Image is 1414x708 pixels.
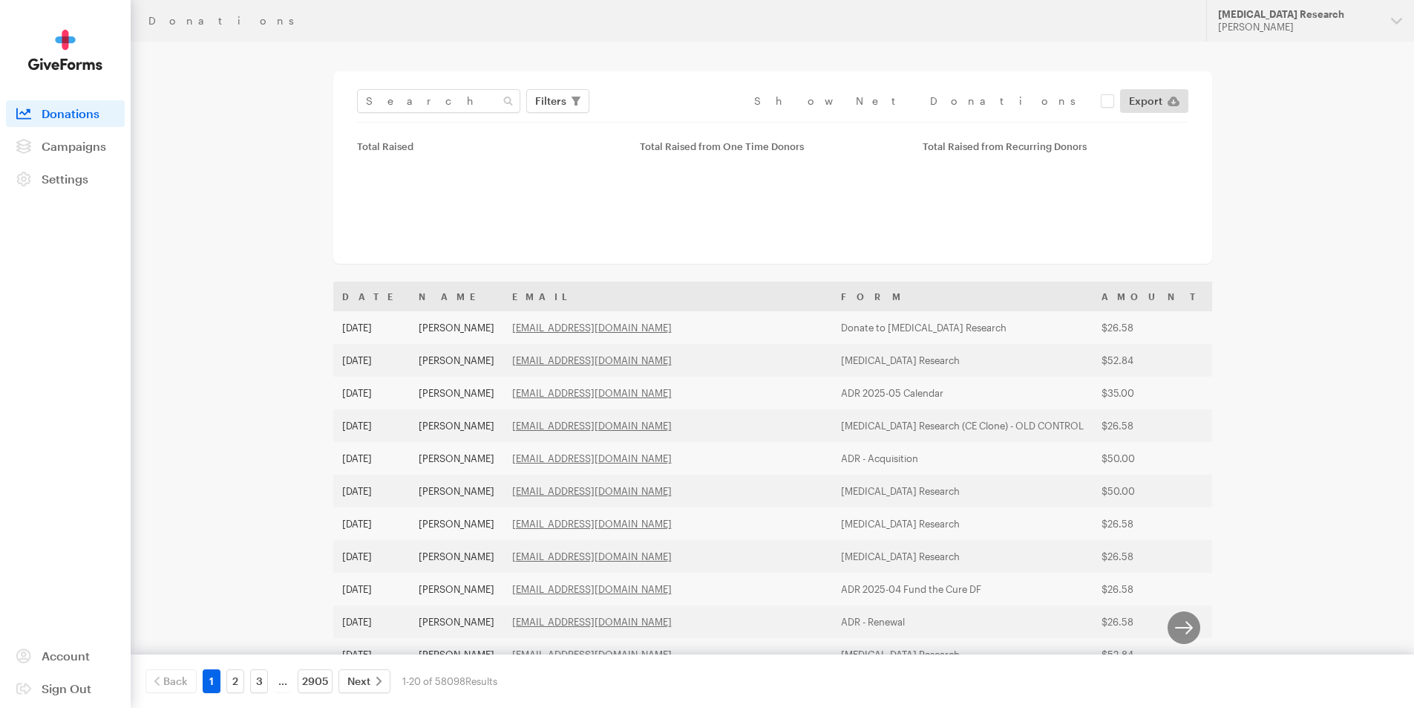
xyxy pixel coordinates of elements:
a: [EMAIL_ADDRESS][DOMAIN_NAME] [512,616,672,628]
td: [DATE] [333,442,410,475]
a: Export [1120,89,1188,113]
td: [DATE] [333,507,410,540]
img: GiveForms [28,30,102,71]
td: ADR 2025-05 Calendar [832,377,1093,409]
td: ADR - Renewal [832,605,1093,638]
span: Export [1129,92,1162,110]
td: $52.84 [1093,344,1213,377]
td: [PERSON_NAME] [410,409,503,442]
a: [EMAIL_ADDRESS][DOMAIN_NAME] [512,354,672,366]
a: [EMAIL_ADDRESS][DOMAIN_NAME] [512,583,672,595]
a: 2 [226,669,244,693]
td: $26.58 [1093,573,1213,605]
span: Campaigns [42,139,106,153]
td: $26.58 [1093,540,1213,573]
a: Campaigns [6,133,125,160]
span: Sign Out [42,681,91,695]
td: [MEDICAL_DATA] Research [832,507,1093,540]
span: Donations [42,106,99,120]
a: 3 [250,669,268,693]
td: [DATE] [333,638,410,671]
td: ADR - Acquisition [832,442,1093,475]
td: $52.84 [1093,638,1213,671]
td: [DATE] [333,573,410,605]
td: [MEDICAL_DATA] Research (CE Clone) - OLD CONTROL [832,409,1093,442]
td: $26.58 [1093,311,1213,344]
td: [DATE] [333,409,410,442]
div: Total Raised [357,140,622,152]
td: Donate to [MEDICAL_DATA] Research [832,311,1093,344]
button: Filters [526,89,589,113]
span: Next [347,672,370,690]
span: Filters [535,92,566,110]
a: [EMAIL_ADDRESS][DOMAIN_NAME] [512,518,672,530]
td: [PERSON_NAME] [410,638,503,671]
span: Settings [42,172,88,186]
td: [DATE] [333,475,410,507]
td: [DATE] [333,344,410,377]
a: [EMAIL_ADDRESS][DOMAIN_NAME] [512,551,672,562]
a: [EMAIL_ADDRESS][DOMAIN_NAME] [512,322,672,334]
a: Next [338,669,390,693]
td: [MEDICAL_DATA] Research [832,475,1093,507]
td: [DATE] [333,540,410,573]
td: [PERSON_NAME] [410,507,503,540]
th: Amount [1093,282,1213,311]
div: Total Raised from One Time Donors [640,140,905,152]
td: [DATE] [333,311,410,344]
td: [PERSON_NAME] [410,540,503,573]
a: [EMAIL_ADDRESS][DOMAIN_NAME] [512,485,672,497]
span: Results [465,675,497,687]
td: $50.00 [1093,442,1213,475]
td: [PERSON_NAME] [410,573,503,605]
td: $35.00 [1093,377,1213,409]
a: [EMAIL_ADDRESS][DOMAIN_NAME] [512,387,672,399]
td: $26.58 [1093,507,1213,540]
th: Date [333,282,410,311]
td: [PERSON_NAME] [410,311,503,344]
td: [PERSON_NAME] [410,344,503,377]
td: ADR 2025-04 Fund the Cure DF [832,573,1093,605]
a: Sign Out [6,675,125,702]
th: Form [832,282,1093,311]
td: [MEDICAL_DATA] Research [832,344,1093,377]
div: [MEDICAL_DATA] Research [1218,8,1379,21]
span: Account [42,649,90,663]
td: [DATE] [333,377,410,409]
td: [PERSON_NAME] [410,377,503,409]
input: Search Name & Email [357,89,520,113]
div: [PERSON_NAME] [1218,21,1379,33]
div: 1-20 of 58098 [402,669,497,693]
td: [PERSON_NAME] [410,475,503,507]
td: $26.58 [1093,409,1213,442]
a: Account [6,643,125,669]
td: $50.00 [1093,475,1213,507]
td: [PERSON_NAME] [410,605,503,638]
div: Total Raised from Recurring Donors [923,140,1188,152]
a: Donations [6,100,125,127]
td: $26.58 [1093,605,1213,638]
td: [DATE] [333,605,410,638]
a: Settings [6,166,125,192]
a: 2905 [298,669,333,693]
a: [EMAIL_ADDRESS][DOMAIN_NAME] [512,649,672,660]
a: [EMAIL_ADDRESS][DOMAIN_NAME] [512,420,672,432]
td: [MEDICAL_DATA] Research [832,638,1093,671]
th: Email [503,282,832,311]
td: [MEDICAL_DATA] Research [832,540,1093,573]
td: [PERSON_NAME] [410,442,503,475]
a: [EMAIL_ADDRESS][DOMAIN_NAME] [512,452,672,464]
th: Name [410,282,503,311]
